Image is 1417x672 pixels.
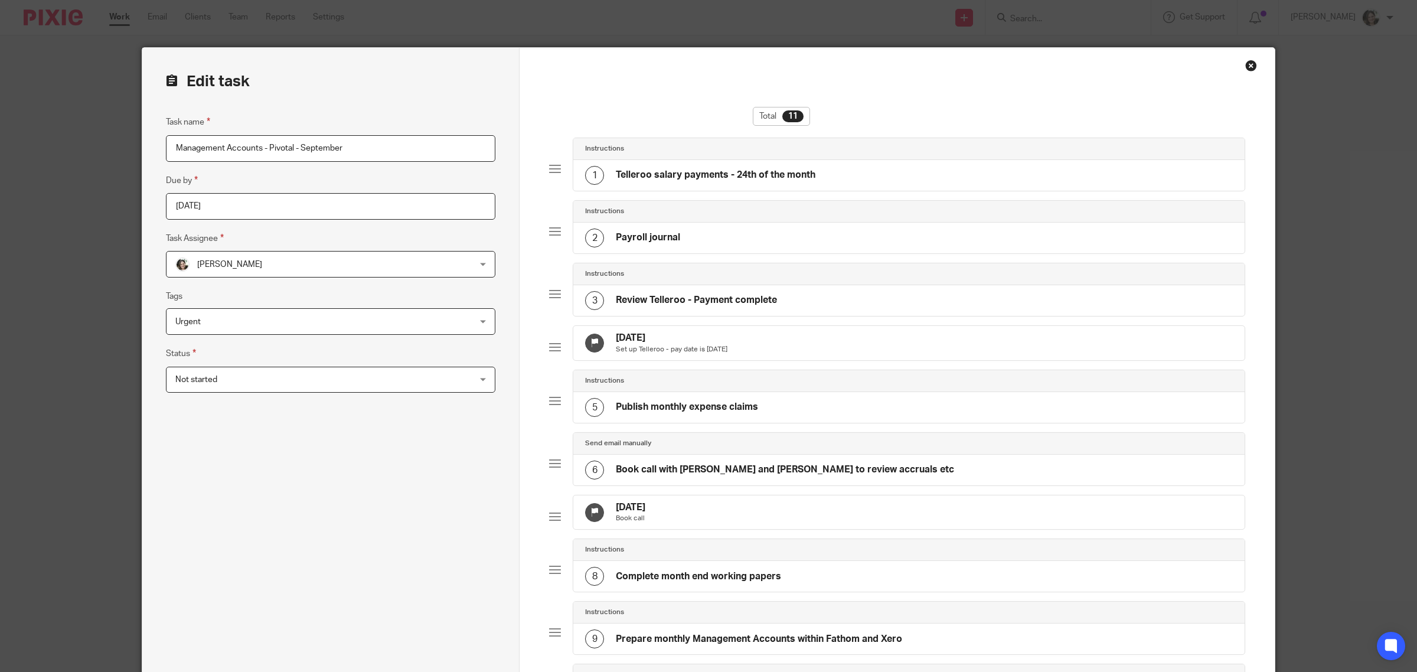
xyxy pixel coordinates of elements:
h4: Instructions [585,608,624,617]
label: Tags [166,291,182,302]
h4: Complete month end working papers [616,570,781,583]
h2: Edit task [166,71,495,92]
img: barbara-raine-.jpg [175,257,190,272]
span: Urgent [175,318,201,326]
span: [PERSON_NAME] [197,260,262,269]
div: Close this dialog window [1245,60,1257,71]
h4: Review Telleroo - Payment complete [616,294,777,306]
h4: Instructions [585,545,624,554]
div: 6 [585,461,604,479]
h4: Publish monthly expense claims [616,401,758,413]
h4: Prepare monthly Management Accounts within Fathom and Xero [616,633,902,645]
div: 5 [585,398,604,417]
label: Task name [166,115,210,129]
div: 11 [782,110,804,122]
h4: Instructions [585,144,624,154]
div: 9 [585,629,604,648]
h4: [DATE] [616,332,727,344]
div: 1 [585,166,604,185]
label: Due by [166,174,198,187]
h4: Telleroo salary payments - 24th of the month [616,169,815,181]
input: Pick a date [166,193,495,220]
span: Not started [175,376,217,384]
h4: [DATE] [616,501,645,514]
label: Task Assignee [166,231,224,245]
label: Status [166,347,196,360]
h4: Instructions [585,269,624,279]
div: Total [753,107,810,126]
h4: Instructions [585,207,624,216]
h4: Instructions [585,376,624,386]
div: 8 [585,567,604,586]
div: 3 [585,291,604,310]
p: Set up Telleroo - pay date is [DATE] [616,345,727,354]
h4: Book call with [PERSON_NAME] and [PERSON_NAME] to review accruals etc [616,464,954,476]
h4: Payroll journal [616,231,680,244]
p: Book call [616,514,645,523]
h4: Send email manually [585,439,651,448]
div: 2 [585,229,604,247]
